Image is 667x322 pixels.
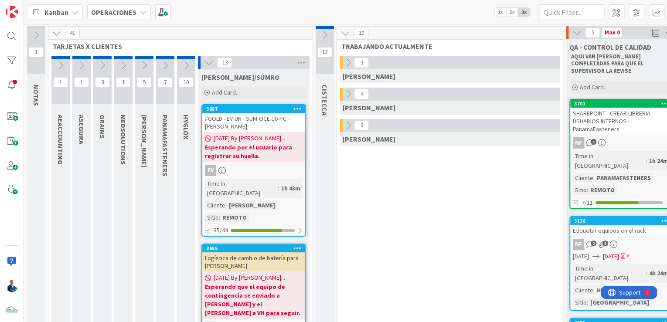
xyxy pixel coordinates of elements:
[140,115,149,167] span: KRESTON
[588,185,617,195] div: REMOTO
[205,213,219,222] div: Sitio
[573,252,589,261] span: [DATE]
[278,183,279,193] span: :
[591,241,596,246] span: 2
[343,135,395,143] span: FERNANDO
[201,73,279,81] span: IVOR/SUMRO
[6,6,18,18] img: Visit kanbanzone.com
[206,106,305,112] div: 3687
[53,42,302,51] span: TARJETAS X CLIENTES
[588,298,651,307] div: [GEOGRAPHIC_DATA]
[343,72,395,81] span: GABRIEL
[646,156,647,166] span: :
[202,105,305,113] div: 3687
[116,77,131,88] span: 1
[65,28,80,38] span: 41
[571,53,645,75] strong: AQUI VAN [PERSON_NAME] COMPLETADAS PARA QUE EL SUPERVISOR LA REVISE
[591,139,596,145] span: 1
[137,77,152,88] span: 5
[646,268,647,278] span: :
[604,31,619,35] div: Max 0
[354,89,369,99] span: 4
[603,252,619,261] span: [DATE]
[202,113,305,132] div: #GOLD - EV-UN - SUM-OCE-10-PC - [PERSON_NAME]
[539,4,604,20] input: Quick Filter...
[205,179,278,198] div: Time in [GEOGRAPHIC_DATA]
[98,115,107,139] span: GRAINS
[220,213,249,222] div: REMOTO
[161,115,170,176] span: PANAMAFASTENERS
[573,264,646,283] div: Time in [GEOGRAPHIC_DATA]
[212,88,240,96] span: Add Card...
[214,226,228,235] span: 35/44
[595,173,653,183] div: PANAMAFASTENERS
[217,58,232,68] span: 13
[205,165,216,176] div: FV
[593,285,595,295] span: :
[6,304,18,316] img: avatar
[77,115,86,144] span: ASEGURA
[202,244,305,271] div: 3655Logística de cambio de batería para [PERSON_NAME]
[573,185,587,195] div: Sitio
[6,280,18,292] img: GA
[593,173,595,183] span: :
[74,77,89,88] span: 1
[179,77,194,88] span: 10
[341,42,552,51] span: TRABAJANDO ACTUALMENTE
[595,285,621,295] div: HYGLOX
[626,252,630,261] div: Y
[202,252,305,271] div: Logística de cambio de batería para [PERSON_NAME]
[506,8,518,17] span: 2x
[518,8,530,17] span: 3x
[279,183,303,193] div: 1h 43m
[91,8,136,17] b: OPERACIONES
[95,77,110,88] span: 3
[494,8,506,17] span: 1x
[201,104,306,237] a: 3687#GOLD - EV-UN - SUM-OCE-10-PC - [PERSON_NAME][DATE] By [PERSON_NAME]...Esperando por el usuar...
[214,273,285,282] span: [DATE] By [PERSON_NAME]...
[573,285,593,295] div: Cliente
[354,58,369,68] span: 3
[573,151,646,170] div: Time in [GEOGRAPHIC_DATA]
[219,213,220,222] span: :
[580,83,608,91] span: Add Card...
[354,120,369,131] span: 3
[205,143,303,160] b: Esperando por el usuario para registrar su huella.
[227,200,277,210] div: [PERSON_NAME]
[573,298,587,307] div: Sitio
[18,1,40,12] span: Support
[56,115,65,165] span: AEACCOUNTING
[317,47,332,58] span: 12
[205,282,303,317] b: Esperando que el equipo de contingencia se enviado a [PERSON_NAME] y el [PERSON_NAME] a VH para s...
[587,185,588,195] span: :
[202,244,305,252] div: 3655
[29,47,44,58] span: 1
[573,173,593,183] div: Cliente
[119,115,128,165] span: MEDSOLUTIONS
[206,245,305,251] div: 3655
[32,85,41,106] span: NOTAS
[182,115,191,139] span: HYGLOX
[602,241,608,246] span: 8
[202,105,305,132] div: 3687#GOLD - EV-UN - SUM-OCE-10-PC - [PERSON_NAME]
[225,200,227,210] span: :
[573,239,584,250] div: NF
[582,198,593,207] span: 7/11
[202,165,305,176] div: FV
[205,200,225,210] div: Cliente
[573,137,584,149] div: NF
[587,298,588,307] span: :
[569,43,651,51] span: QA - CONTROL DE CALIDAD
[45,3,48,10] div: 1
[158,77,173,88] span: 7
[585,27,600,38] span: 5
[44,7,68,17] span: Kanban
[53,77,68,88] span: 1
[354,28,368,38] span: 10
[214,134,285,143] span: [DATE] By [PERSON_NAME]...
[320,85,329,115] span: CISTECCA
[343,103,395,112] span: NAVIL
